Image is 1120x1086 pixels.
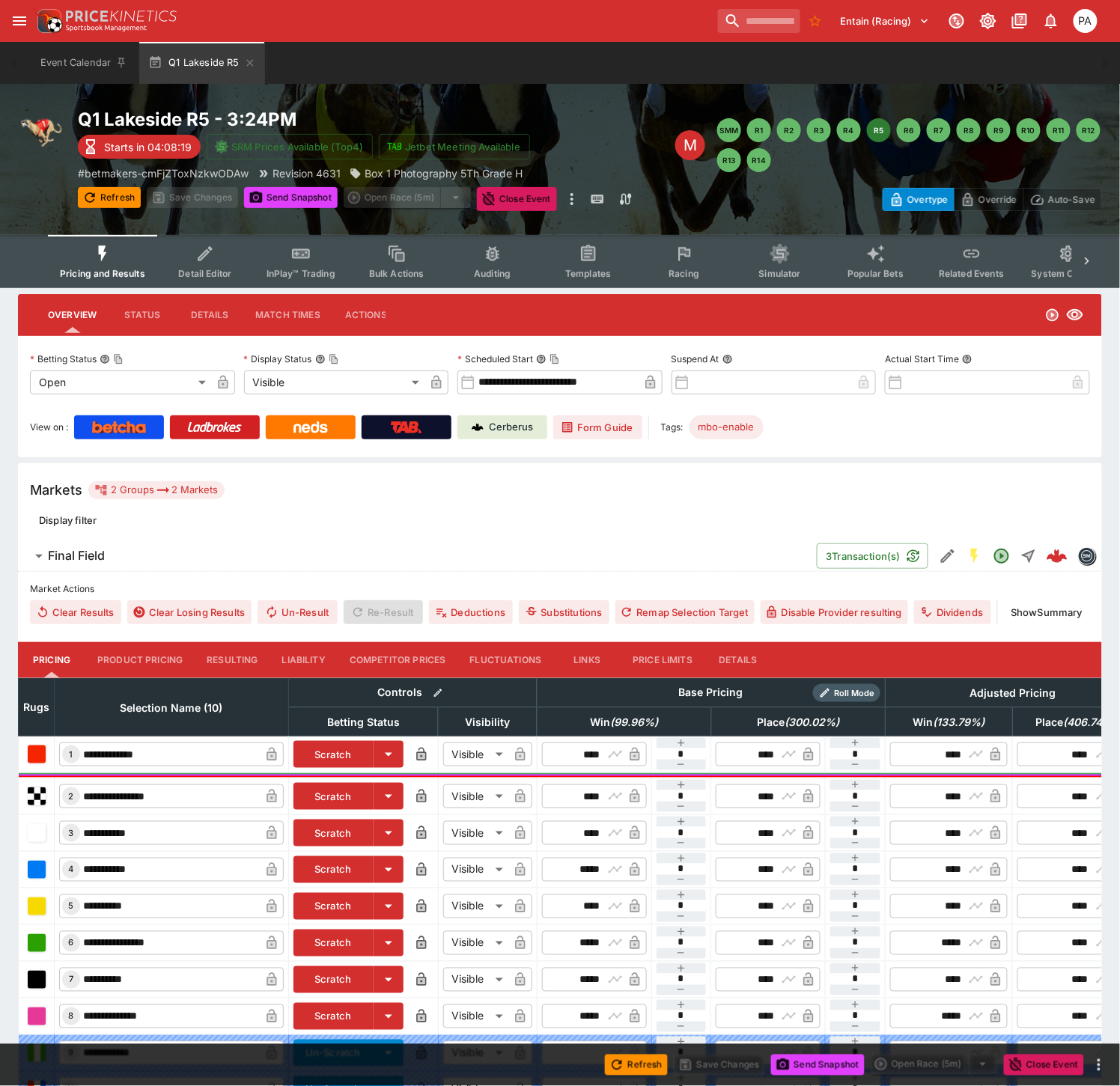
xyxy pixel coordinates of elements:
span: 8 [66,1011,77,1022]
span: Selection Name (10) [104,699,240,717]
img: Ladbrokes [187,421,242,433]
p: Starts in 04:08:19 [104,139,192,155]
button: Send Snapshot [771,1055,865,1076]
p: Betting Status [30,353,97,365]
em: ( 300.02 %) [785,713,839,731]
button: Remap Selection Target [615,600,755,624]
button: Details [176,297,243,333]
button: Auto-Save [1023,188,1102,211]
button: Scratch [293,820,374,846]
svg: Open [1045,308,1060,323]
button: Un-Scratch [293,1040,374,1067]
div: Box 1 Photography 5Th Grade H [350,165,523,181]
button: Links [553,642,621,678]
p: Display Status [244,353,312,365]
svg: Open [993,547,1011,565]
span: Win(99.96%) [573,713,675,731]
button: Fluctuations [458,642,554,678]
span: Simulator [759,268,801,279]
img: betmakers [1079,548,1095,564]
button: Edit Detail [934,543,961,570]
span: 2 [66,791,77,802]
h5: Markets [30,481,82,498]
button: Jetbet Meeting Available [379,134,530,159]
img: PriceKinetics [66,10,177,22]
div: Visible [443,894,508,918]
button: Liability [270,642,338,678]
span: 6 [66,938,77,948]
h2: Copy To Clipboard [78,108,675,131]
span: System Controls [1032,268,1105,279]
button: Scratch [293,893,374,920]
button: R3 [807,118,831,142]
p: Cerberus [490,420,534,435]
img: Sportsbook Management [66,25,147,31]
div: Edit Meeting [675,130,705,160]
img: greyhound_racing.png [18,108,66,156]
span: Related Events [939,268,1004,279]
div: split button [871,1054,998,1075]
button: R7 [927,118,951,142]
button: Send Snapshot [244,187,338,208]
button: Copy To Clipboard [329,354,339,364]
span: 7 [66,974,76,985]
button: Clear Losing Results [127,600,251,624]
label: Market Actions [30,578,1090,600]
button: SGM Enabled [961,543,988,570]
em: ( 406.74 %) [1064,713,1117,731]
span: Visibility [448,713,526,731]
span: Pricing and Results [60,268,145,279]
button: Resulting [195,642,270,678]
img: jetbet-logo.svg [387,139,402,154]
a: Form Guide [553,415,642,439]
div: Event type filters [48,235,1072,288]
p: Auto-Save [1048,192,1095,207]
button: Bulk edit [428,683,448,703]
span: Popular Bets [847,268,904,279]
span: Un-Result [258,600,338,624]
span: 5 [66,901,77,912]
em: ( 99.96 %) [610,713,658,731]
button: Notifications [1038,7,1065,34]
button: Refresh [78,187,141,208]
button: SMM [717,118,741,142]
div: Visible [443,1041,508,1065]
button: Disable Provider resulting [761,600,908,624]
label: Tags: [661,415,684,439]
img: Betcha [92,421,146,433]
span: Auditing [474,268,511,279]
button: Scratch [293,856,374,883]
button: Deductions [429,600,513,624]
img: PriceKinetics Logo [33,6,63,36]
div: Visible [443,931,508,955]
button: Q1 Lakeside R5 [139,42,264,84]
span: Racing [669,268,699,279]
button: Details [704,642,772,678]
span: 1 [67,749,76,760]
nav: pagination navigation [717,118,1102,172]
button: Overtype [883,188,955,211]
button: 3Transaction(s) [817,543,928,569]
button: R5 [867,118,891,142]
button: Toggle light/dark mode [975,7,1002,34]
div: Open [30,370,211,394]
button: Select Tenant [832,9,939,33]
button: Scratch [293,783,374,810]
button: Display filter [30,508,106,532]
img: logo-cerberus--red.svg [1047,546,1068,567]
button: R12 [1077,118,1101,142]
em: ( 133.79 %) [934,713,985,731]
button: Documentation [1006,7,1033,34]
button: R11 [1047,118,1071,142]
div: Visible [443,858,508,882]
button: Betting StatusCopy To Clipboard [100,354,110,364]
div: Visible [443,821,508,845]
div: Base Pricing [673,683,749,702]
button: Connected to PK [943,7,970,34]
p: Overtype [907,192,948,207]
button: Open [988,543,1015,570]
button: more [1090,1056,1108,1074]
span: Place(300.02%) [740,713,856,731]
div: Peter Addley [1074,9,1098,33]
button: Close Event [477,187,557,211]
